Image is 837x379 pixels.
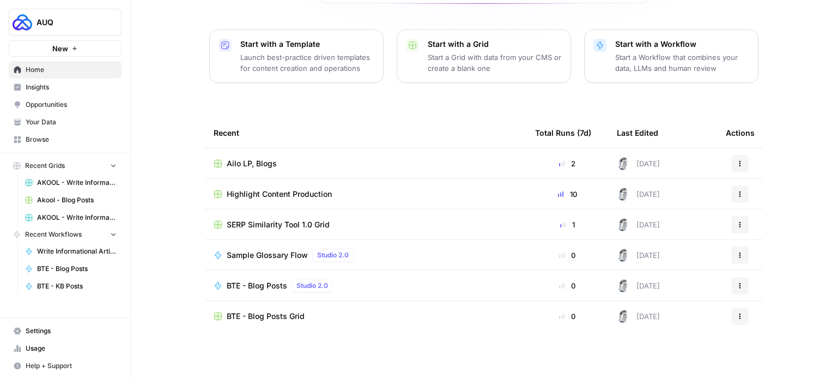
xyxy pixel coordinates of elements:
div: Total Runs (7d) [535,118,591,148]
span: BTE - Blog Posts Grid [227,311,305,322]
span: Browse [26,135,117,145]
span: AKOOL - Write Informational Articles [37,178,117,188]
span: Your Data [26,117,117,127]
span: Studio 2.0 [296,281,328,291]
a: Settings [9,322,122,340]
span: Highlight Content Production [227,189,332,200]
div: [DATE] [617,279,660,292]
div: 0 [535,250,599,261]
a: SERP Similarity Tool 1.0 Grid [214,219,518,230]
span: Insights [26,82,117,92]
button: New [9,40,122,57]
span: Recent Grids [25,161,65,171]
div: Recent [214,118,518,148]
span: Write Informational Article Body [37,246,117,256]
span: Sample Glossary Flow [227,250,308,261]
span: Studio 2.0 [317,250,349,260]
p: Launch best-practice driven templates for content creation and operations [240,52,374,74]
a: Usage [9,340,122,357]
a: Insights [9,79,122,96]
div: [DATE] [617,157,660,170]
span: BTE - Blog Posts [227,280,287,291]
span: Usage [26,344,117,353]
button: Help + Support [9,357,122,375]
div: Last Edited [617,118,658,148]
div: [DATE] [617,249,660,262]
a: Sample Glossary FlowStudio 2.0 [214,249,518,262]
span: New [52,43,68,54]
span: AKOOL - Write Informational Articles (Copy) [37,213,117,222]
div: [DATE] [617,218,660,231]
a: BTE - Blog Posts [20,260,122,278]
div: 1 [535,219,599,230]
a: Akool - Blog Posts [20,191,122,209]
button: Start with a GridStart a Grid with data from your CMS or create a blank one [397,29,571,83]
a: Home [9,61,122,79]
span: AUQ [37,17,102,28]
button: Recent Workflows [9,226,122,243]
button: Recent Grids [9,158,122,174]
a: Highlight Content Production [214,189,518,200]
div: [DATE] [617,310,660,323]
div: 0 [535,280,599,291]
div: 10 [535,189,599,200]
a: BTE - Blog Posts Grid [214,311,518,322]
p: Start with a Workflow [615,39,749,50]
span: Help + Support [26,361,117,371]
a: BTE - KB Posts [20,278,122,295]
img: 28dbpmxwbe1lgts1kkshuof3rm4g [617,249,630,262]
p: Start a Grid with data from your CMS or create a blank one [428,52,562,74]
span: Home [26,65,117,75]
img: 28dbpmxwbe1lgts1kkshuof3rm4g [617,188,630,201]
img: 28dbpmxwbe1lgts1kkshuof3rm4g [617,310,630,323]
a: Write Informational Article Body [20,243,122,260]
img: AUQ Logo [13,13,32,32]
div: Actions [726,118,755,148]
span: Akool - Blog Posts [37,195,117,205]
span: BTE - KB Posts [37,281,117,291]
button: Start with a TemplateLaunch best-practice driven templates for content creation and operations [209,29,384,83]
p: Start a Workflow that combines your data, LLMs and human review [615,52,749,74]
span: BTE - Blog Posts [37,264,117,274]
div: 2 [535,158,599,169]
span: SERP Similarity Tool 1.0 Grid [227,219,330,230]
span: Opportunities [26,100,117,110]
div: 0 [535,311,599,322]
div: [DATE] [617,188,660,201]
img: 28dbpmxwbe1lgts1kkshuof3rm4g [617,218,630,231]
p: Start with a Grid [428,39,562,50]
p: Start with a Template [240,39,374,50]
span: Settings [26,326,117,336]
img: 28dbpmxwbe1lgts1kkshuof3rm4g [617,279,630,292]
a: AKOOL - Write Informational Articles (Copy) [20,209,122,226]
a: Opportunities [9,96,122,113]
a: AKOOL - Write Informational Articles [20,174,122,191]
a: Your Data [9,113,122,131]
a: BTE - Blog PostsStudio 2.0 [214,279,518,292]
a: Ailo LP, Blogs [214,158,518,169]
span: Ailo LP, Blogs [227,158,277,169]
a: Browse [9,131,122,148]
img: 28dbpmxwbe1lgts1kkshuof3rm4g [617,157,630,170]
span: Recent Workflows [25,230,82,239]
button: Start with a WorkflowStart a Workflow that combines your data, LLMs and human review [584,29,759,83]
button: Workspace: AUQ [9,9,122,36]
